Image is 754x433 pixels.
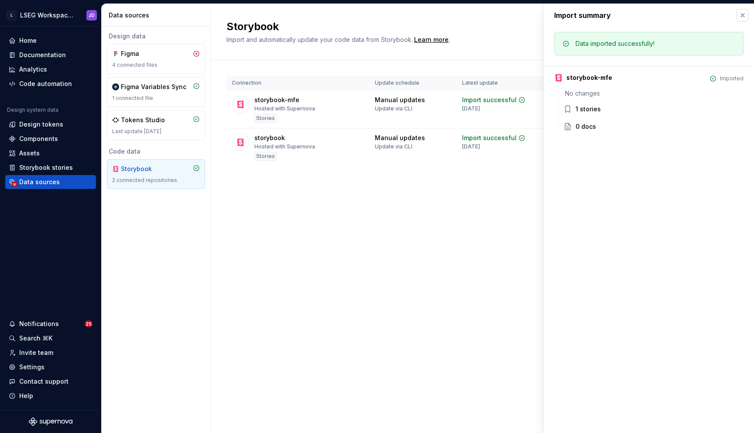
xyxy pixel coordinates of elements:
[5,132,96,146] a: Components
[5,346,96,360] a: Invite team
[254,105,315,112] div: Hosted with Supernova
[19,178,60,186] div: Data sources
[19,134,58,143] div: Components
[254,143,315,150] div: Hosted with Supernova
[5,48,96,62] a: Documentation
[121,165,163,173] div: Storybook
[5,375,96,388] button: Contact support
[107,147,205,156] div: Code data
[254,114,277,123] div: Stories
[576,39,655,48] div: Data imported successfully!
[121,82,186,91] div: Figma Variables Sync
[554,10,611,21] div: Import summary
[375,96,425,104] div: Manual updates
[5,117,96,131] a: Design tokens
[576,122,596,131] div: 0 docs
[112,95,200,102] div: 1 connected file
[5,34,96,48] a: Home
[462,96,517,104] div: Import successful
[19,348,53,357] div: Invite team
[254,134,285,142] div: storybook
[375,134,425,142] div: Manual updates
[19,334,52,343] div: Search ⌘K
[254,152,277,161] div: Stories
[375,105,412,112] div: Update via CLI
[19,163,73,172] div: Storybook stories
[5,175,96,189] a: Data sources
[576,105,601,113] div: 1 stories
[226,36,413,43] span: Import and automatically update your code data from Storybook.
[19,392,33,400] div: Help
[109,11,207,20] div: Data sources
[414,35,449,44] a: Learn more
[5,360,96,374] a: Settings
[5,317,96,331] button: Notifications25
[19,120,63,129] div: Design tokens
[5,62,96,76] a: Analytics
[29,417,72,426] svg: Supernova Logo
[370,76,457,90] th: Update schedule
[5,77,96,91] a: Code automation
[19,320,59,328] div: Notifications
[107,44,205,74] a: Figma4 connected files
[2,6,99,24] button: LLSEG Workspace Design SystemJD
[121,49,163,58] div: Figma
[112,128,200,135] div: Last update [DATE]
[89,12,95,19] div: JD
[7,107,58,113] div: Design system data
[462,134,517,142] div: Import successful
[5,146,96,160] a: Assets
[107,159,205,189] a: Storybook2 connected repositories
[457,76,548,90] th: Latest update
[226,76,370,90] th: Connection
[112,177,200,184] div: 2 connected repositories
[375,143,412,150] div: Update via CLI
[19,51,66,59] div: Documentation
[19,36,37,45] div: Home
[720,75,744,82] div: Imported
[5,389,96,403] button: Help
[5,331,96,345] button: Search ⌘K
[20,11,76,20] div: LSEG Workspace Design System
[19,65,47,74] div: Analytics
[566,73,612,82] div: storybook-mfe
[19,149,40,158] div: Assets
[19,377,69,386] div: Contact support
[121,116,165,124] div: Tokens Studio
[107,110,205,140] a: Tokens StudioLast update [DATE]
[563,89,744,98] div: No changes
[85,320,93,327] span: 25
[5,161,96,175] a: Storybook stories
[254,96,299,104] div: storybook-mfe
[107,32,205,41] div: Design data
[462,105,480,112] div: [DATE]
[19,79,72,88] div: Code automation
[6,10,17,21] div: L
[112,62,200,69] div: 4 connected files
[413,37,450,43] span: .
[226,20,651,34] h2: Storybook
[19,363,45,371] div: Settings
[462,143,480,150] div: [DATE]
[107,77,205,107] a: Figma Variables Sync1 connected file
